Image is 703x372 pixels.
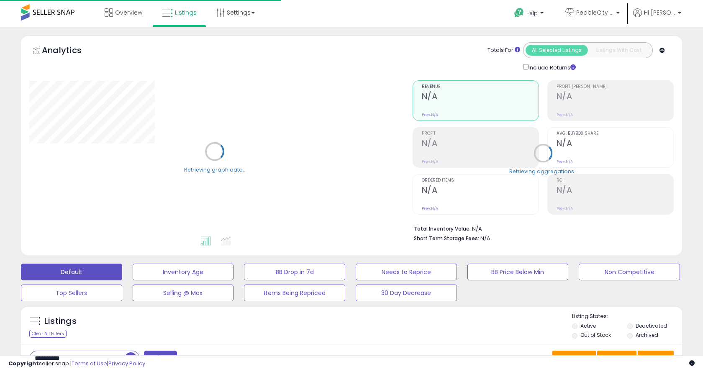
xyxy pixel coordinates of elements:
div: Clear All Filters [29,330,67,338]
button: Selling @ Max [133,285,234,301]
div: seller snap | | [8,360,145,368]
p: Listing States: [572,313,682,321]
h5: Listings [44,316,77,327]
a: Privacy Policy [108,359,145,367]
div: Retrieving aggregations.. [509,167,577,175]
button: 30 Day Decrease [356,285,457,301]
div: Include Returns [517,62,586,72]
button: Top Sellers [21,285,122,301]
button: BB Price Below Min [467,264,569,280]
span: Overview [115,8,142,17]
label: Deactivated [636,322,667,329]
span: Columns [603,354,629,362]
button: Columns [597,351,636,365]
button: Needs to Reprice [356,264,457,280]
span: Hi [PERSON_NAME] [644,8,675,17]
div: Totals For [487,46,520,54]
button: Items Being Repriced [244,285,345,301]
button: Default [21,264,122,280]
div: Retrieving graph data.. [184,166,245,173]
a: Hi [PERSON_NAME] [633,8,681,27]
button: Non Competitive [579,264,680,280]
span: Listings [175,8,197,17]
label: Out of Stock [580,331,611,339]
span: PebbleCity Store [576,8,614,17]
h5: Analytics [42,44,98,58]
button: Save View [552,351,596,365]
button: Actions [638,351,674,365]
label: Active [580,322,596,329]
button: Inventory Age [133,264,234,280]
button: BB Drop in 7d [244,264,345,280]
i: Get Help [514,8,524,18]
button: Listings With Cost [588,45,650,56]
strong: Copyright [8,359,39,367]
a: Help [508,1,552,27]
button: Filters [144,351,177,365]
button: All Selected Listings [526,45,588,56]
span: Help [526,10,538,17]
label: Archived [636,331,658,339]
